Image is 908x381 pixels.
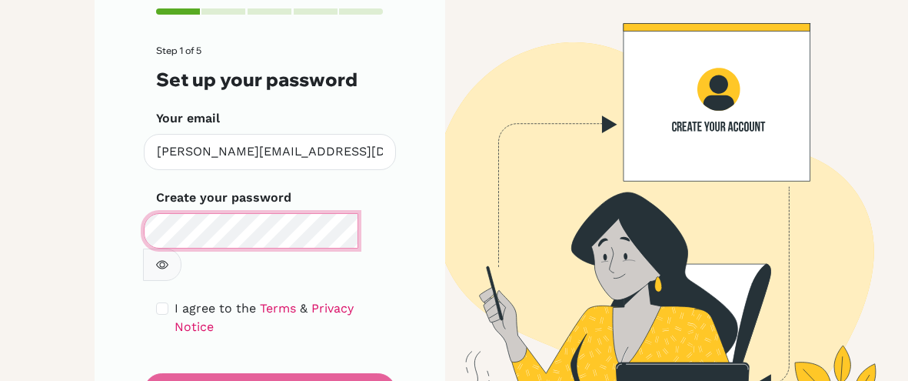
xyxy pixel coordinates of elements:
[175,301,354,334] a: Privacy Notice
[175,301,256,316] span: I agree to the
[156,189,291,207] label: Create your password
[156,109,220,128] label: Your email
[260,301,296,316] a: Terms
[144,134,396,170] input: Insert your email*
[300,301,308,316] span: &
[156,69,384,91] h3: Set up your password
[156,45,201,56] span: Step 1 of 5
